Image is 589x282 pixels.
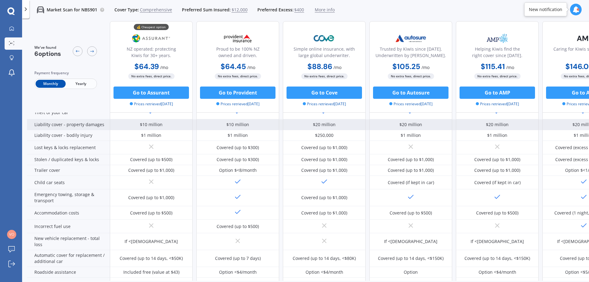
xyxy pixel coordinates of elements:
div: $20 million [313,122,336,128]
div: Proud to be 100% NZ owned and driven. [202,46,274,61]
b: $88.86 [307,62,332,71]
div: Covered (up to $1,000) [301,145,347,151]
img: Assurant.png [131,31,171,46]
div: Stolen / duplicated keys & locks [27,154,110,165]
span: Preferred Excess: [257,7,294,13]
div: Covered (up to $500) [217,223,259,230]
div: Covered (up to $300) [217,145,259,151]
div: Covered (up to $1,000) [301,167,347,173]
span: Preferred Sum Insured: [182,7,231,13]
span: Prices retrieved [DATE] [303,101,346,107]
span: Prices retrieved [DATE] [130,101,173,107]
div: Covered (up to $1,000) [474,167,520,173]
div: If <[DEMOGRAPHIC_DATA] [471,238,524,245]
b: $64.39 [134,62,159,71]
span: / mo [247,64,255,70]
span: Prices retrieved [DATE] [216,101,260,107]
div: If <[DEMOGRAPHIC_DATA] [384,238,437,245]
img: Provident.png [218,31,258,46]
div: Simple online insurance, with large global underwriter. [288,46,360,61]
div: Trailer cover [27,165,110,176]
div: Covered (up to $1,000) [474,156,520,163]
div: Covered (up to 14 days, <$50K) [120,255,183,261]
div: Covered (up to $500) [476,210,518,216]
span: / mo [422,64,429,70]
button: Go to Cove [287,87,362,99]
span: No extra fees, direct price. [128,73,175,79]
span: No extra fees, direct price. [388,73,434,79]
span: Prices retrieved [DATE] [476,101,519,107]
div: Liability cover - bodily injury [27,130,110,141]
span: More info [315,7,335,13]
span: No extra fees, direct price. [301,73,348,79]
div: Covered (up to $1,000) [301,195,347,201]
div: Child car seats [27,176,110,189]
button: Go to AMP [460,87,535,99]
img: Autosure.webp [391,31,431,46]
div: $1 million [401,132,421,138]
div: Covered (up to 14 days, <$150K) [464,255,530,261]
div: New vehicle replacement - total loss [27,233,110,250]
div: $250,000 [315,132,333,138]
button: Go to Autosure [373,87,448,99]
b: $115.41 [481,62,505,71]
div: Included free (value at $43) [123,269,179,275]
div: Covered (up to 14 days, <$80K) [293,255,356,261]
span: Yearly [66,80,96,88]
div: Emergency towing, storage & transport [27,189,110,206]
div: Option [404,269,418,275]
div: Theft of your car [27,106,110,119]
img: Cove.webp [304,31,345,46]
div: Covered (if kept in car) [474,180,521,186]
span: No extra fees, direct price. [474,73,521,79]
span: We've found [34,45,61,50]
div: Covered (up to $1,000) [128,167,174,173]
div: Liability cover - property damages [27,119,110,130]
span: 6 options [34,50,61,58]
div: 💰 Cheapest option [134,24,169,30]
div: Covered (up to $1,000) [301,156,347,163]
div: $20 million [399,122,422,128]
div: Covered (up to 7 days) [215,255,261,261]
p: Market Scan for NBS901 [47,7,97,13]
div: Covered (up to 14 days, <$150K) [378,255,444,261]
div: Covered (if kept in car) [388,180,434,186]
span: / mo [333,64,341,70]
div: Roadside assistance [27,267,110,278]
div: Covered (up to $1,000) [388,167,434,173]
div: NZ operated; protecting Kiwis for 30+ years. [115,46,187,61]
span: Comprehensive [140,7,172,13]
span: Cover Type: [114,7,139,13]
div: Accommodation costs [27,206,110,220]
div: Helping Kiwis find the right cover since [DATE]. [461,46,533,61]
div: Trusted by Kiwis since [DATE]. Underwritten by [PERSON_NAME]. [375,46,447,61]
div: Option $<8/month [219,167,257,173]
div: Covered (up to $500) [390,210,432,216]
div: If <[DEMOGRAPHIC_DATA] [125,238,178,245]
span: / mo [506,64,514,70]
span: No extra fees, direct price. [215,73,261,79]
button: Go to Provident [200,87,275,99]
img: AMP.webp [477,31,518,46]
div: Covered (up to $1,000) [388,156,434,163]
span: Monthly [36,80,66,88]
div: $1 million [141,132,161,138]
div: Covered (up to $500) [130,156,172,163]
div: New notification [529,6,562,13]
div: Covered (up to $300) [217,156,259,163]
div: Covered (up to $1,000) [301,210,347,216]
div: $10 million [226,122,249,128]
b: $105.25 [392,62,420,71]
span: / mo [160,64,168,70]
div: Payment frequency [34,70,97,76]
img: 594c958d7eb7292215e9e040ab9b1775 [7,230,16,239]
img: car.f15378c7a67c060ca3f3.svg [37,6,44,14]
div: $1 million [228,132,248,138]
div: Option <$4/month [219,269,257,275]
span: $400 [294,7,304,13]
div: Incorrect fuel use [27,220,110,233]
div: Lost keys & locks replacement [27,141,110,154]
button: Go to Assurant [114,87,189,99]
div: $1 million [487,132,507,138]
div: $20 million [486,122,509,128]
